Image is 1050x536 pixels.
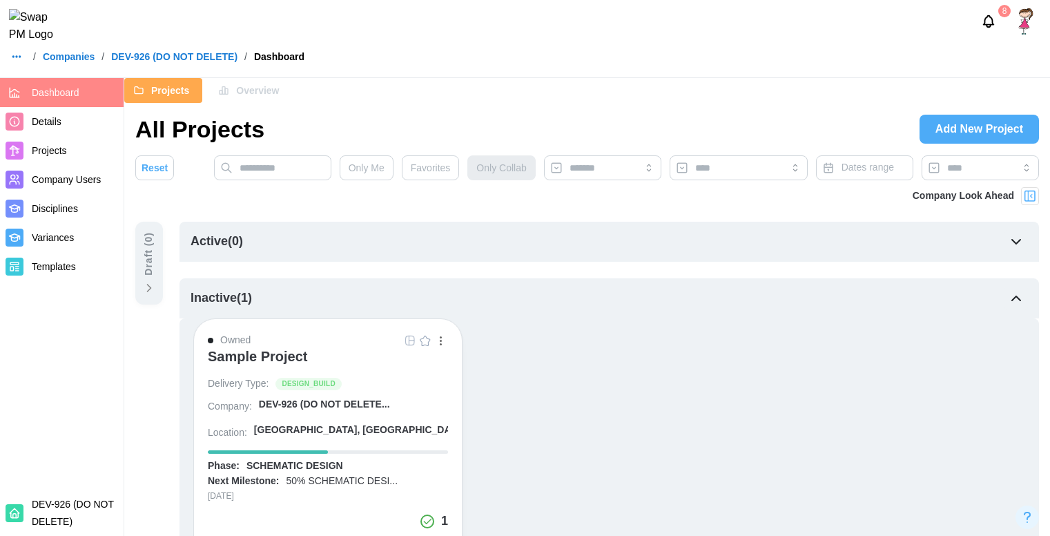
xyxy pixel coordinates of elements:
div: Location: [208,426,247,440]
div: [GEOGRAPHIC_DATA], [GEOGRAPHIC_DATA] [254,423,466,437]
span: Only Me [349,156,385,180]
h1: All Projects [135,114,264,144]
button: Empty Star [418,333,433,348]
img: Project Look Ahead Button [1023,189,1037,203]
img: Grid Icon [405,335,416,346]
span: Disciplines [32,203,78,214]
div: Company Look Ahead [913,189,1014,204]
button: Only Me [340,155,393,180]
span: Projects [32,145,67,156]
span: DESIGN_BUILD [282,379,335,390]
span: Add New Project [935,115,1023,143]
span: Details [32,116,61,127]
div: 50% SCHEMATIC DESI... [286,475,398,488]
div: SCHEMATIC DESIGN [246,459,343,473]
span: Variances [32,232,74,243]
span: Reset [142,156,168,180]
img: depositphotos_122830654-stock-illustration-little-girl-cute-character.jpg [1013,8,1039,35]
a: DEV-926 (DO NOT DELETE) [111,52,237,61]
span: DEV-926 (DO NOT DELETE) [32,499,114,527]
button: Projects [124,78,202,103]
span: Favorites [411,156,451,180]
div: Inactive ( 1 ) [191,289,252,308]
div: Owned [220,333,251,348]
div: DEV-926 (DO NOT DELETE... [259,398,390,412]
div: Sample Project [208,348,308,365]
div: Next Milestone: [208,475,279,488]
div: / [244,52,247,61]
span: Company Users [32,174,101,185]
a: Sample Project [208,348,448,377]
div: / [101,52,104,61]
div: Phase: [208,459,240,473]
button: Dates range [816,155,913,180]
span: Projects [151,79,189,102]
a: SShetty platform admin [1013,8,1039,35]
div: Delivery Type: [208,377,269,391]
div: Company: [208,400,252,414]
div: 1 [441,512,448,531]
div: / [33,52,36,61]
a: DEV-926 (DO NOT DELETE... [259,398,448,417]
a: Add New Project [920,115,1039,144]
button: Reset [135,155,174,180]
button: Notifications [977,10,1000,33]
div: Draft ( 0 ) [142,232,157,276]
div: Active ( 0 ) [191,232,243,251]
a: Companies [43,52,95,61]
button: Overview [209,78,292,103]
span: Templates [32,261,76,272]
img: Empty Star [420,335,431,346]
button: Favorites [402,155,460,180]
div: 8 [998,5,1011,17]
div: [DATE] [208,490,448,503]
img: Swap PM Logo [9,9,65,44]
span: Dates range [842,162,894,173]
div: Dashboard [254,52,304,61]
span: Overview [236,79,279,102]
span: Dashboard [32,87,79,98]
button: Grid Icon [402,333,418,348]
